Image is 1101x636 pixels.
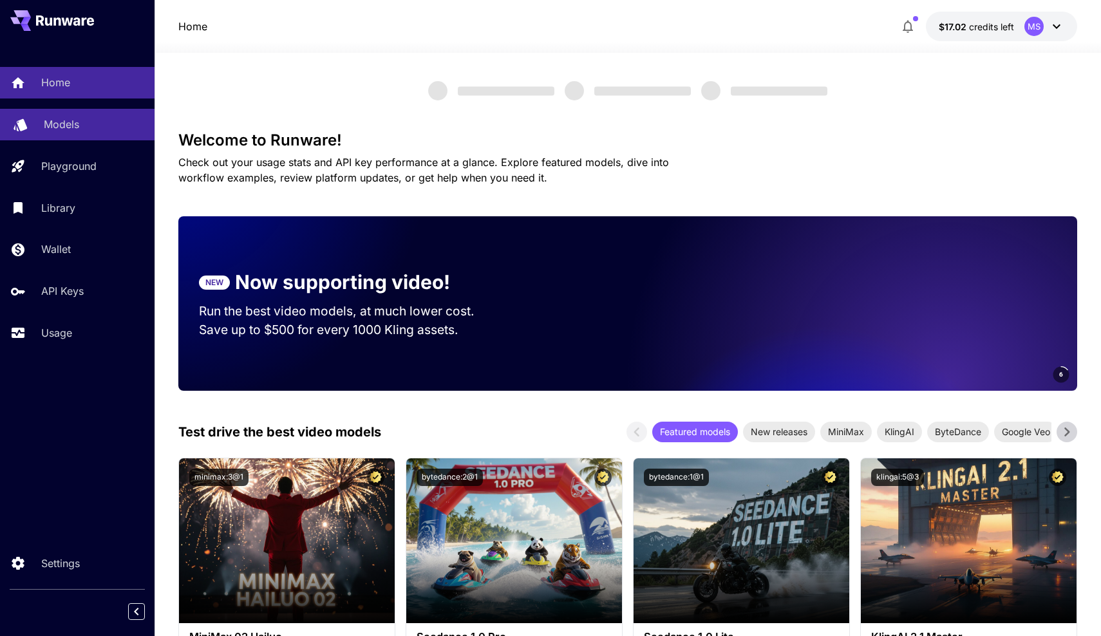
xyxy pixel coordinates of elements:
[877,422,922,442] div: KlingAI
[1024,17,1044,36] div: MS
[743,422,815,442] div: New releases
[1059,369,1063,379] span: 6
[189,469,249,486] button: minimax:3@1
[820,422,872,442] div: MiniMax
[871,469,924,486] button: klingai:5@3
[927,422,989,442] div: ByteDance
[41,200,75,216] p: Library
[41,241,71,257] p: Wallet
[939,20,1014,33] div: $17.02253
[927,425,989,438] span: ByteDance
[41,158,97,174] p: Playground
[1049,469,1066,486] button: Certified Model – Vetted for best performance and includes a commercial license.
[44,117,79,132] p: Models
[877,425,922,438] span: KlingAI
[634,458,849,623] img: alt
[994,422,1058,442] div: Google Veo
[41,75,70,90] p: Home
[822,469,839,486] button: Certified Model – Vetted for best performance and includes a commercial license.
[644,469,709,486] button: bytedance:1@1
[138,600,155,623] div: Collapse sidebar
[969,21,1014,32] span: credits left
[128,603,145,620] button: Collapse sidebar
[367,469,384,486] button: Certified Model – Vetted for best performance and includes a commercial license.
[178,19,207,34] nav: breadcrumb
[178,131,1078,149] h3: Welcome to Runware!
[820,425,872,438] span: MiniMax
[178,19,207,34] a: Home
[652,422,738,442] div: Featured models
[417,469,483,486] button: bytedance:2@1
[41,283,84,299] p: API Keys
[594,469,612,486] button: Certified Model – Vetted for best performance and includes a commercial license.
[861,458,1077,623] img: alt
[41,325,72,341] p: Usage
[743,425,815,438] span: New releases
[178,156,669,184] span: Check out your usage stats and API key performance at a glance. Explore featured models, dive int...
[235,268,450,297] p: Now supporting video!
[199,321,499,339] p: Save up to $500 for every 1000 Kling assets.
[652,425,738,438] span: Featured models
[939,21,969,32] span: $17.02
[179,458,395,623] img: alt
[926,12,1077,41] button: $17.02253MS
[178,422,381,442] p: Test drive the best video models
[199,302,499,321] p: Run the best video models, at much lower cost.
[406,458,622,623] img: alt
[41,556,80,571] p: Settings
[994,425,1058,438] span: Google Veo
